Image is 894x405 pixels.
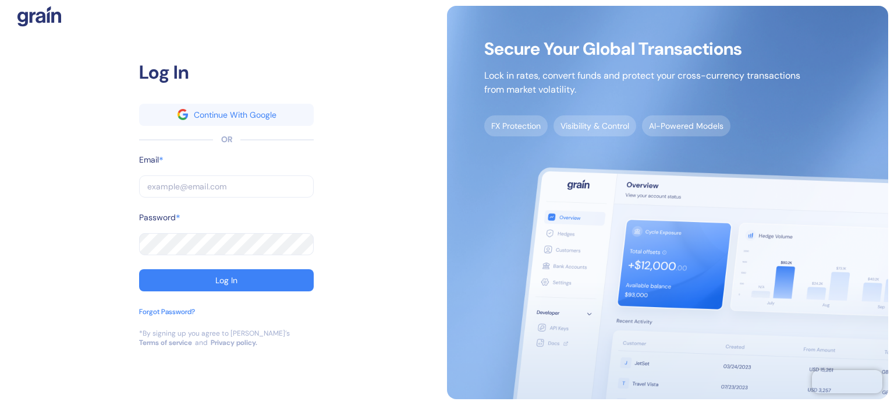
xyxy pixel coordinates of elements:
[221,133,232,146] div: OR
[139,269,314,291] button: Log In
[139,329,290,338] div: *By signing up you agree to [PERSON_NAME]’s
[554,115,636,136] span: Visibility & Control
[139,58,314,86] div: Log In
[139,338,192,347] a: Terms of service
[215,276,237,284] div: Log In
[211,338,257,347] a: Privacy policy.
[17,6,61,27] img: logo
[194,111,276,119] div: Continue With Google
[139,212,176,224] label: Password
[447,6,888,399] img: signup-main-image
[484,43,800,55] span: Secure Your Global Transactions
[139,307,195,329] button: Forgot Password?
[484,115,548,136] span: FX Protection
[195,338,208,347] div: and
[139,307,195,317] div: Forgot Password?
[139,154,159,166] label: Email
[139,104,314,126] button: googleContinue With Google
[178,109,188,119] img: google
[812,370,882,393] iframe: Chatra live chat
[139,175,314,198] input: example@email.com
[484,69,800,97] p: Lock in rates, convert funds and protect your cross-currency transactions from market volatility.
[642,115,730,136] span: AI-Powered Models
